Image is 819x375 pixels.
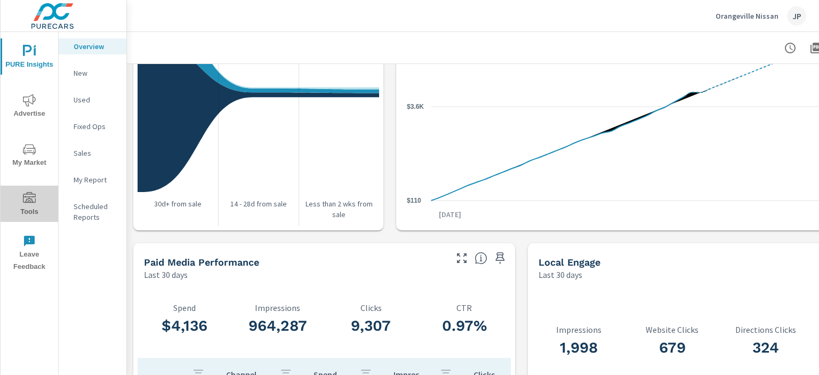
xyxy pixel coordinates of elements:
p: [DATE] [431,209,469,220]
div: Used [59,92,126,108]
p: Last 30 days [539,268,582,281]
h3: 9,307 [324,317,417,335]
span: Save this to your personalized report [492,250,509,267]
div: Sales [59,145,126,161]
div: Fixed Ops [59,118,126,134]
div: nav menu [1,32,58,277]
p: My Report [74,174,118,185]
h3: 1,998 [532,339,625,357]
h3: 679 [625,339,719,357]
text: $110 [407,197,421,204]
div: My Report [59,172,126,188]
p: Sales [74,148,118,158]
p: Overview [74,41,118,52]
p: Directions Clicks [719,325,812,334]
span: PURE Insights [4,45,55,71]
span: Leave Feedback [4,235,55,273]
p: Spend [138,303,231,313]
p: Website Clicks [625,325,719,334]
p: Used [74,94,118,105]
span: Understand performance metrics over the selected time range. [475,252,487,265]
span: Advertise [4,94,55,120]
h3: $4,136 [138,317,231,335]
p: Impressions [231,303,324,313]
div: Scheduled Reports [59,198,126,225]
div: New [59,65,126,81]
h3: 324 [719,339,812,357]
h3: 0.97% [417,317,511,335]
p: Orangeville Nissan [716,11,778,21]
text: $3.6K [407,103,424,110]
div: JP [787,6,806,26]
h5: Local Engage [539,257,600,268]
h3: 964,287 [231,317,324,335]
p: CTR [417,303,511,313]
h5: Paid Media Performance [144,257,259,268]
span: Tools [4,192,55,218]
span: My Market [4,143,55,169]
button: Make Fullscreen [453,250,470,267]
p: New [74,68,118,78]
p: Clicks [324,303,417,313]
p: Last 30 days [144,268,188,281]
p: Impressions [532,325,625,334]
p: Scheduled Reports [74,201,118,222]
p: Fixed Ops [74,121,118,132]
div: Overview [59,38,126,54]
